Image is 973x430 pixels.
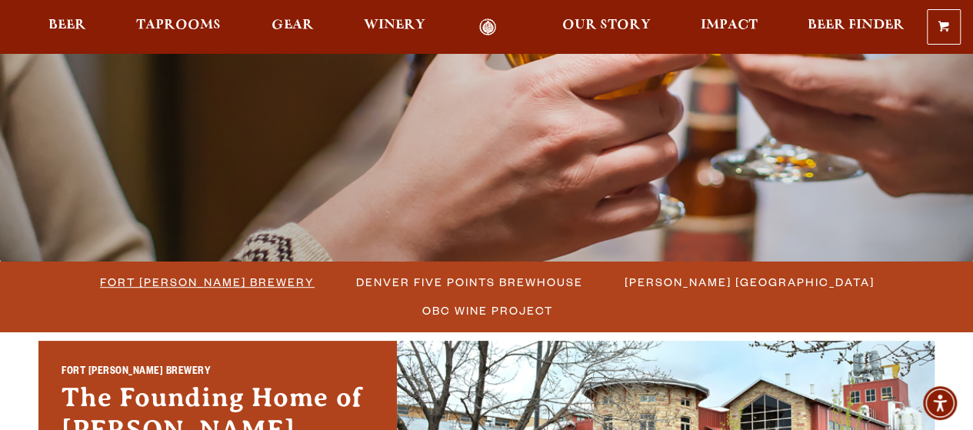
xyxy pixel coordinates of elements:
[798,18,915,36] a: Beer Finder
[347,271,591,293] a: Denver Five Points Brewhouse
[91,271,322,293] a: Fort [PERSON_NAME] Brewery
[262,18,324,36] a: Gear
[38,18,96,36] a: Beer
[413,299,561,322] a: OBC Wine Project
[808,19,905,32] span: Beer Finder
[459,18,517,36] a: Odell Home
[364,19,425,32] span: Winery
[62,365,374,382] h2: Fort [PERSON_NAME] Brewery
[562,19,651,32] span: Our Story
[615,271,882,293] a: [PERSON_NAME] [GEOGRAPHIC_DATA]
[701,19,758,32] span: Impact
[691,18,768,36] a: Impact
[625,271,875,293] span: [PERSON_NAME] [GEOGRAPHIC_DATA]
[100,271,315,293] span: Fort [PERSON_NAME] Brewery
[126,18,231,36] a: Taprooms
[356,271,583,293] span: Denver Five Points Brewhouse
[422,299,553,322] span: OBC Wine Project
[272,19,314,32] span: Gear
[48,19,86,32] span: Beer
[136,19,221,32] span: Taprooms
[354,18,435,36] a: Winery
[552,18,661,36] a: Our Story
[923,386,957,420] div: Accessibility Menu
